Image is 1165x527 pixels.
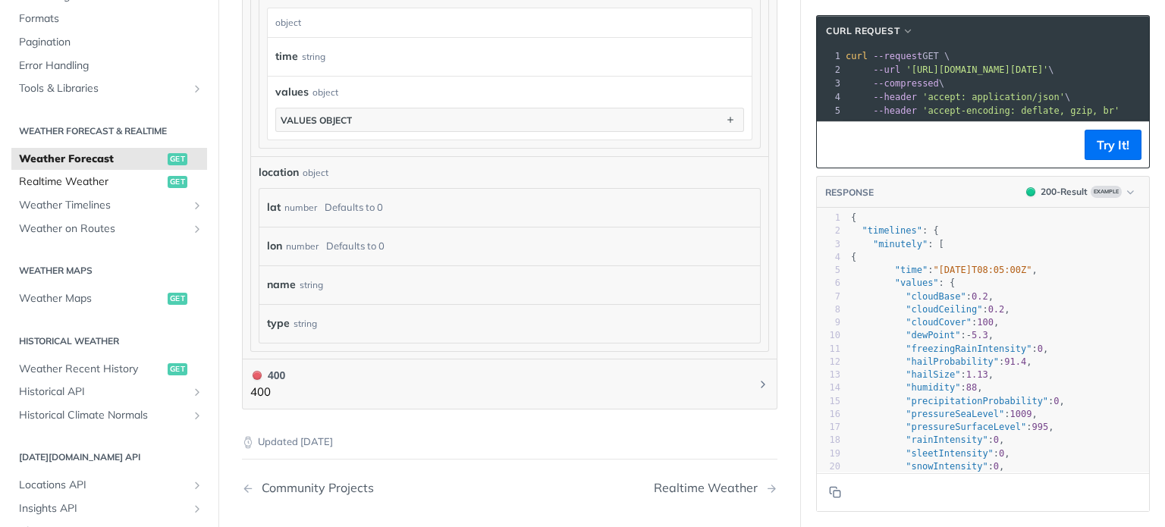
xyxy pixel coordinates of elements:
span: : { [851,278,955,288]
a: Historical Climate NormalsShow subpages for Historical Climate Normals [11,404,207,427]
span: --compressed [873,78,939,89]
span: "freezingRainIntensity" [906,343,1032,354]
div: Community Projects [254,481,374,495]
span: --url [873,64,900,75]
div: 1 [817,212,840,224]
button: Show subpages for Tools & Libraries [191,83,203,95]
div: 7 [817,290,840,303]
span: : [ [851,239,944,249]
span: Tools & Libraries [19,81,187,96]
div: number [284,196,317,218]
button: 400 400400 [250,367,769,401]
span: : { [851,225,939,236]
span: "cloudCover" [906,317,972,328]
div: 3 [817,77,843,90]
span: get [168,176,187,188]
span: 'accept: application/json' [922,92,1065,102]
span: 100 [977,317,994,328]
span: Example [1091,186,1122,198]
span: 0 [999,448,1004,459]
div: 4 [817,90,843,104]
div: 5 [817,264,840,277]
span: 0 [1054,396,1059,406]
button: Try It! [1085,130,1141,160]
span: 91.4 [1004,356,1026,367]
span: "snowIntensity" [906,461,988,472]
div: string [302,45,325,67]
span: 995 [1032,422,1048,432]
div: string [300,274,323,296]
span: 0.2 [988,304,1005,315]
span: : , [851,356,1032,367]
span: : , [851,461,1004,472]
button: 200200-ResultExample [1019,184,1141,199]
span: "pressureSeaLevel" [906,409,1004,419]
div: 5 [817,104,843,118]
span: 400 [253,371,262,380]
span: : , [851,409,1038,419]
span: Weather Maps [19,291,164,306]
div: 10 [817,329,840,342]
div: 6 [817,277,840,290]
span: get [168,293,187,305]
p: Updated [DATE] [242,434,777,450]
div: 400 [250,367,285,384]
span: 88 [966,382,977,393]
button: Show subpages for Weather on Routes [191,223,203,235]
span: "rainIntensity" [906,434,988,445]
div: 3 [817,238,840,251]
span: "values" [895,278,939,288]
span: 0.2 [972,291,988,302]
span: 'accept-encoding: deflate, gzip, br' [922,105,1119,116]
span: Formats [19,11,203,27]
label: type [267,312,290,334]
span: 0 [994,434,999,445]
div: Realtime Weather [654,481,765,495]
div: 20 [817,460,840,473]
button: Show subpages for Locations API [191,479,203,491]
span: "[DATE]T08:05:00Z" [933,265,1032,275]
h2: Weather Forecast & realtime [11,124,207,138]
span: \ [846,64,1054,75]
svg: Chevron [757,378,769,391]
div: object [303,166,328,180]
a: Previous Page: Community Projects [242,481,472,495]
span: Historical API [19,384,187,400]
button: Copy to clipboard [824,133,846,156]
div: values object [281,114,352,126]
span: 1009 [1010,409,1032,419]
span: 200 [1026,187,1035,196]
span: GET \ [846,51,950,61]
a: Tools & LibrariesShow subpages for Tools & Libraries [11,77,207,100]
span: "pressureSurfaceLevel" [906,422,1026,432]
span: { [851,252,856,262]
span: : , [851,265,1038,275]
div: 200 - Result [1041,185,1088,199]
span: : , [851,448,1010,459]
label: time [275,45,298,67]
div: 17 [817,421,840,434]
span: { [851,212,856,223]
span: Weather on Routes [19,221,187,237]
span: : , [851,304,1010,315]
span: 0 [1038,343,1043,354]
span: --request [873,51,922,61]
button: cURL Request [821,24,919,39]
div: 16 [817,408,840,421]
div: 2 [817,63,843,77]
div: Defaults to 0 [325,196,383,218]
span: Insights API [19,501,187,516]
div: 13 [817,369,840,381]
span: Error Handling [19,58,203,74]
a: Insights APIShow subpages for Insights API [11,497,207,520]
label: name [267,274,296,296]
label: lat [267,196,281,218]
div: string [294,312,317,334]
span: "humidity" [906,382,960,393]
span: cURL Request [826,24,900,38]
span: Realtime Weather [19,174,164,190]
span: get [168,363,187,375]
div: 12 [817,356,840,369]
div: 15 [817,395,840,408]
a: Weather Mapsget [11,287,207,310]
